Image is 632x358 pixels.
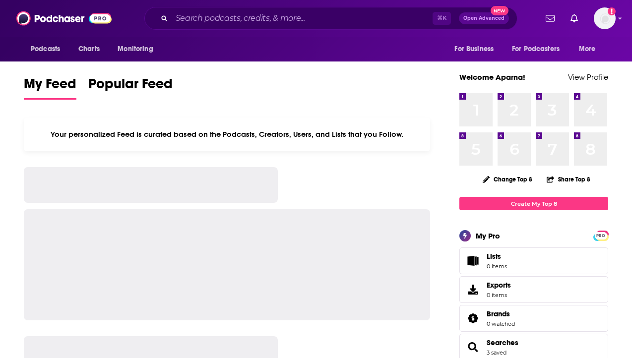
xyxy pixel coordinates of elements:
span: My Feed [24,75,76,98]
a: 0 watched [487,320,515,327]
svg: Add a profile image [608,7,616,15]
a: Popular Feed [88,75,173,100]
span: Exports [487,281,511,290]
span: Lists [487,252,501,261]
button: open menu [447,40,506,59]
span: Lists [487,252,507,261]
span: Popular Feed [88,75,173,98]
button: Show profile menu [594,7,616,29]
span: 0 items [487,263,507,270]
span: More [579,42,596,56]
a: Welcome Aparna! [459,72,525,82]
button: Share Top 8 [546,170,591,189]
span: PRO [595,232,607,239]
span: Exports [463,283,483,297]
span: For Business [454,42,494,56]
a: Show notifications dropdown [567,10,582,27]
span: Charts [78,42,100,56]
a: Charts [72,40,106,59]
span: Brands [459,305,608,332]
span: Podcasts [31,42,60,56]
span: New [491,6,508,15]
span: For Podcasters [512,42,560,56]
a: Lists [459,247,608,274]
span: Brands [487,309,510,318]
a: PRO [595,232,607,239]
a: Searches [463,340,483,354]
div: My Pro [476,231,500,240]
span: 0 items [487,292,511,298]
a: Show notifications dropdown [542,10,559,27]
button: open menu [111,40,166,59]
button: Open AdvancedNew [459,12,509,24]
span: Open Advanced [463,16,505,21]
span: Lists [463,254,483,268]
input: Search podcasts, credits, & more... [172,10,433,26]
a: Searches [487,338,518,347]
a: Exports [459,276,608,303]
div: Search podcasts, credits, & more... [144,7,517,30]
a: Brands [463,311,483,325]
img: User Profile [594,7,616,29]
img: Podchaser - Follow, Share and Rate Podcasts [16,9,112,28]
button: open menu [572,40,608,59]
a: Create My Top 8 [459,197,608,210]
span: Monitoring [118,42,153,56]
button: Change Top 8 [477,173,538,185]
a: View Profile [568,72,608,82]
a: Brands [487,309,515,318]
span: ⌘ K [433,12,451,25]
div: Your personalized Feed is curated based on the Podcasts, Creators, Users, and Lists that you Follow. [24,118,430,151]
a: 3 saved [487,349,506,356]
a: My Feed [24,75,76,100]
button: open menu [24,40,73,59]
span: Logged in as AparnaKulkarni [594,7,616,29]
button: open menu [506,40,574,59]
